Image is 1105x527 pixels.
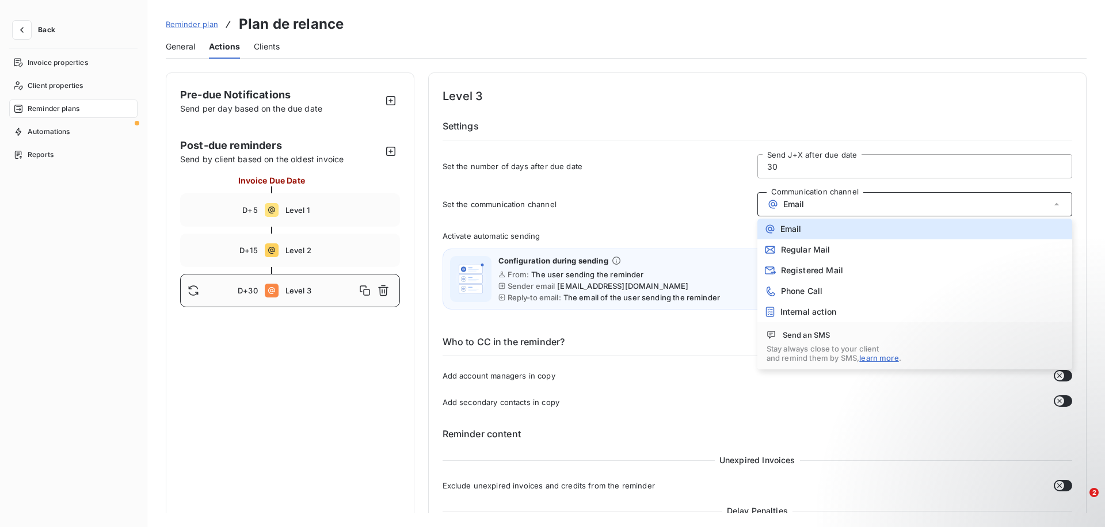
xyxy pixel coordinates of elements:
[875,415,1105,496] iframe: Intercom notifications message
[443,200,757,209] span: Set the communication channel
[254,41,280,52] span: Clients
[238,286,258,295] span: D+30
[443,427,1073,441] h6: Reminder content
[28,104,79,114] span: Reminder plans
[767,344,1063,362] span: Stay always close to your client and remind them by SMS, .
[781,287,823,296] span: Phone Call
[238,174,305,186] span: Invoice Due Date
[9,77,138,95] a: Client properties
[9,123,138,141] a: Automations
[508,293,561,302] span: Reply-to email:
[443,371,555,380] span: Add account managers in copy
[28,58,88,68] span: Invoice properties
[722,505,792,517] span: Delay Penalties
[1089,488,1099,497] span: 2
[783,200,805,209] span: Email
[715,455,800,466] span: Unexpired Invoices
[239,14,344,35] h3: Plan de relance
[443,87,1073,105] h4: Level 3
[285,205,393,215] span: Level 1
[166,18,218,30] a: Reminder plan
[780,307,836,316] span: Internal action
[285,286,356,295] span: Level 3
[180,138,382,153] span: Post-due reminders
[28,150,54,160] span: Reports
[780,224,802,234] span: Email
[443,162,757,171] span: Set the number of days after due date
[531,270,643,279] span: The user sending the reminder
[242,205,257,215] span: D+5
[452,261,489,297] img: illustration helper email
[443,481,655,490] span: Exclude unexpired invoices and credits from the reminder
[209,41,240,52] span: Actions
[1066,488,1093,515] iframe: Intercom live chat
[180,104,322,113] span: Send per day based on the due date
[563,293,720,302] span: The email of the user sending the reminder
[166,41,195,52] span: General
[28,127,70,137] span: Automations
[859,353,899,362] a: learn more
[239,246,258,255] span: D+15
[498,256,608,265] span: Configuration during sending
[180,153,382,165] span: Send by client based on the oldest invoice
[557,281,688,291] span: [EMAIL_ADDRESS][DOMAIN_NAME]
[9,146,138,164] a: Reports
[166,20,218,29] span: Reminder plan
[38,26,55,33] span: Back
[443,335,1073,356] h6: Who to CC in the reminder?
[9,100,138,118] a: Reminder plans
[443,398,560,407] span: Add secondary contacts in copy
[28,81,83,91] span: Client properties
[443,231,540,240] span: Activate automatic sending
[781,266,843,275] span: Registered Mail
[508,270,529,279] span: From:
[508,281,555,291] span: Sender email
[443,119,1073,140] h6: Settings
[9,21,64,39] button: Back
[180,89,291,101] span: Pre-due Notifications
[9,54,138,72] a: Invoice properties
[783,330,830,339] span: Send an SMS
[285,246,393,255] span: Level 2
[781,245,830,254] span: Regular Mail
